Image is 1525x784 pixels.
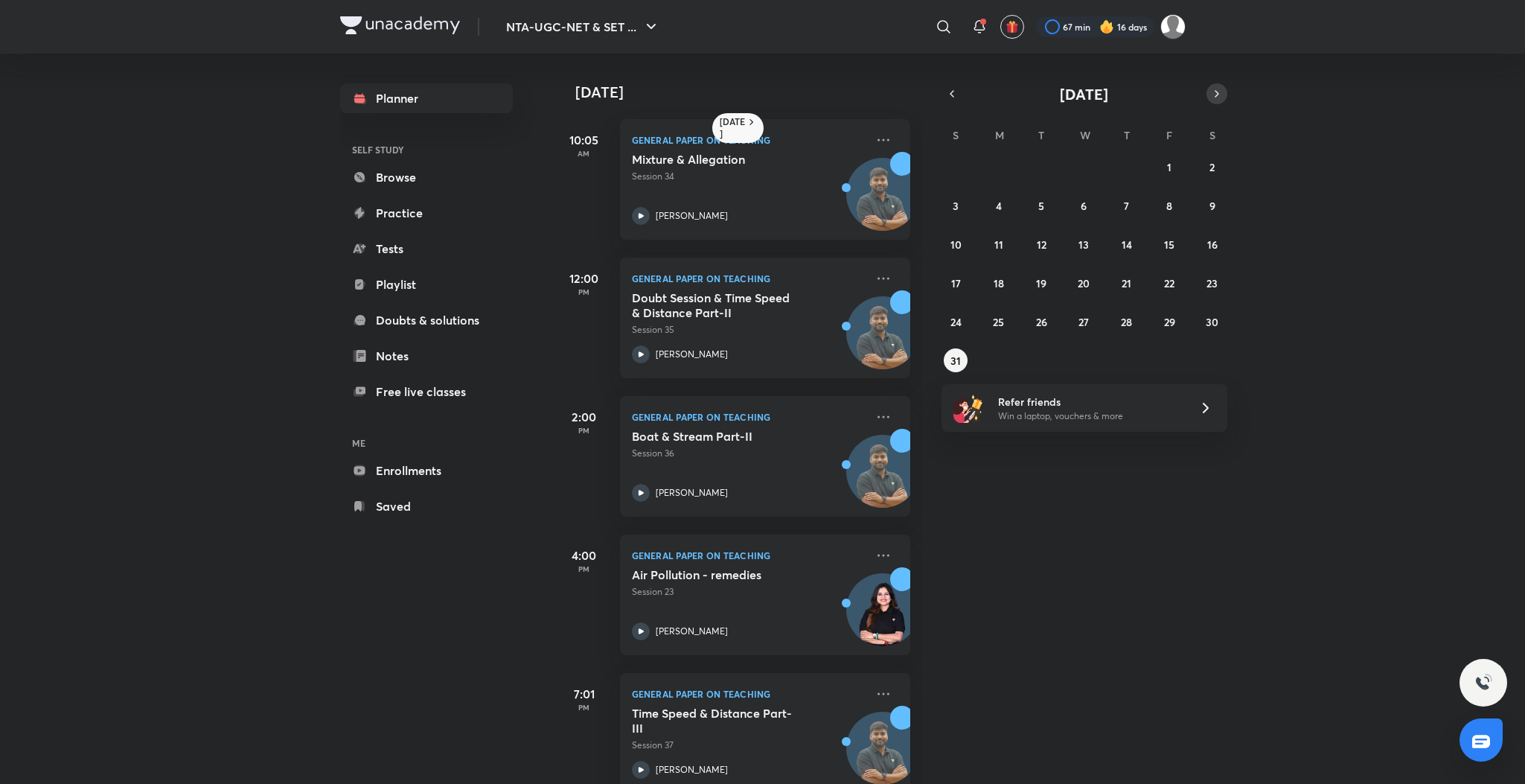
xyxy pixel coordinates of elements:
abbr: Saturday [1209,128,1215,142]
img: streak [1099,19,1114,34]
button: August 27, 2025 [1072,310,1096,334]
a: Doubts & solutions [340,305,513,335]
button: August 2, 2025 [1201,155,1224,179]
button: August 21, 2025 [1115,271,1139,295]
button: August 15, 2025 [1157,232,1181,256]
button: August 9, 2025 [1201,194,1224,217]
p: [PERSON_NAME] [656,763,728,777]
a: Browse [340,162,513,192]
button: August 24, 2025 [944,310,968,334]
button: August 31, 2025 [944,348,968,372]
abbr: Sunday [953,128,959,142]
a: Playlist [340,270,513,299]
p: [PERSON_NAME] [656,486,728,500]
button: NTA-UGC-NET & SET ... [497,12,669,42]
button: [DATE] [962,83,1206,104]
img: avatar [1006,20,1019,34]
a: Saved [340,491,513,521]
abbr: August 23, 2025 [1206,276,1218,290]
button: August 19, 2025 [1029,271,1053,295]
button: August 10, 2025 [944,232,968,256]
p: PM [554,703,614,712]
abbr: August 11, 2025 [994,238,1003,252]
p: AM [554,149,614,158]
abbr: August 18, 2025 [994,276,1004,290]
button: August 4, 2025 [987,194,1011,217]
img: Avatar [847,166,918,238]
h6: Refer friends [998,394,1181,409]
p: General Paper on Teaching [632,131,866,149]
p: Session 36 [632,447,866,460]
abbr: Wednesday [1080,128,1090,142]
abbr: August 26, 2025 [1036,315,1047,329]
abbr: August 4, 2025 [996,199,1002,213]
button: August 14, 2025 [1115,232,1139,256]
abbr: August 17, 2025 [951,276,961,290]
p: General Paper on Teaching [632,270,866,287]
p: Win a laptop, vouchers & more [998,409,1181,423]
h5: 12:00 [554,270,614,287]
h5: 2:00 [554,408,614,426]
abbr: August 24, 2025 [950,315,962,329]
abbr: August 3, 2025 [953,199,959,213]
button: August 20, 2025 [1072,271,1096,295]
abbr: August 21, 2025 [1122,276,1131,290]
abbr: Friday [1166,128,1172,142]
button: August 16, 2025 [1201,232,1224,256]
button: August 28, 2025 [1115,310,1139,334]
button: August 26, 2025 [1029,310,1053,334]
button: August 17, 2025 [944,271,968,295]
p: PM [554,564,614,573]
a: Tests [340,234,513,264]
p: PM [554,426,614,435]
span: [DATE] [1060,84,1108,104]
button: August 29, 2025 [1157,310,1181,334]
button: August 1, 2025 [1157,155,1181,179]
img: Avatar [847,443,918,514]
h5: Time Speed & Distance Part-III [632,706,817,736]
img: Avatar [847,581,918,653]
h5: Air Pollution - remedies [632,567,817,582]
p: General Paper on Teaching [632,685,866,703]
p: [PERSON_NAME] [656,348,728,361]
button: August 22, 2025 [1157,271,1181,295]
button: August 25, 2025 [987,310,1011,334]
button: August 3, 2025 [944,194,968,217]
abbr: Tuesday [1038,128,1044,142]
p: Session 34 [632,170,866,183]
p: General Paper on Teaching [632,546,866,564]
img: Company Logo [340,16,460,34]
button: August 8, 2025 [1157,194,1181,217]
button: August 12, 2025 [1029,232,1053,256]
button: August 23, 2025 [1201,271,1224,295]
abbr: August 29, 2025 [1164,315,1175,329]
p: PM [554,287,614,296]
abbr: August 7, 2025 [1124,199,1129,213]
h5: 10:05 [554,131,614,149]
a: Practice [340,198,513,228]
abbr: August 27, 2025 [1078,315,1089,329]
abbr: August 2, 2025 [1209,160,1215,174]
img: referral [953,393,983,423]
abbr: August 8, 2025 [1166,199,1172,213]
img: Avatar [847,305,918,376]
abbr: August 12, 2025 [1037,238,1046,252]
abbr: August 25, 2025 [993,315,1004,329]
a: Company Logo [340,16,460,38]
p: [PERSON_NAME] [656,625,728,638]
img: ttu [1474,674,1492,692]
abbr: August 6, 2025 [1081,199,1087,213]
abbr: August 14, 2025 [1122,238,1132,252]
abbr: August 20, 2025 [1078,276,1090,290]
button: avatar [1000,15,1024,39]
button: August 18, 2025 [987,271,1011,295]
button: August 7, 2025 [1115,194,1139,217]
h5: Boat & Stream Part-II [632,429,817,444]
h4: [DATE] [575,83,925,101]
abbr: Thursday [1124,128,1130,142]
h6: ME [340,430,513,456]
a: Free live classes [340,377,513,407]
p: General Paper on Teaching [632,408,866,426]
a: Planner [340,83,513,113]
button: August 13, 2025 [1072,232,1096,256]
